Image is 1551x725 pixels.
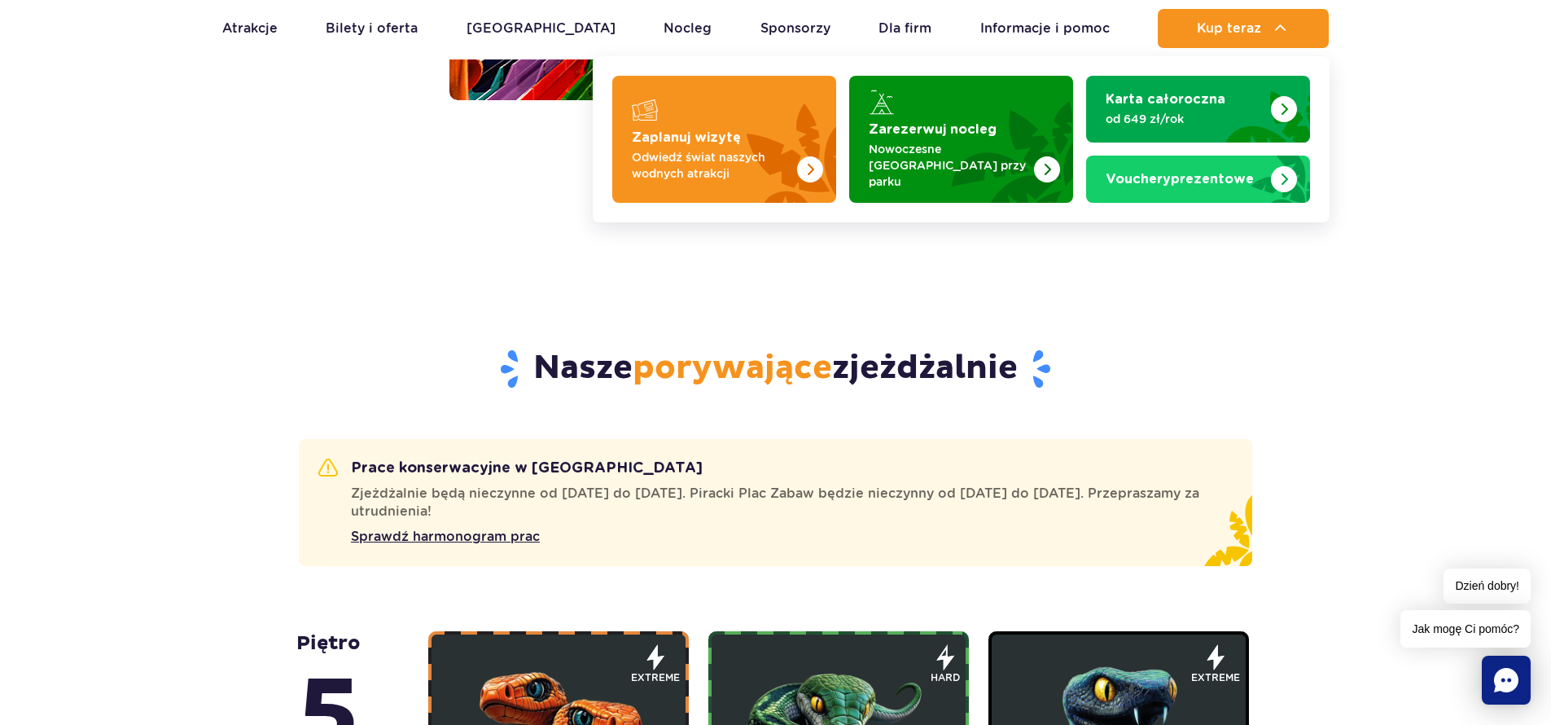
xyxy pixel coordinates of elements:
strong: Karta całoroczna [1106,93,1225,106]
a: Atrakcje [222,9,278,48]
span: hard [931,670,960,685]
a: [GEOGRAPHIC_DATA] [467,9,616,48]
span: extreme [631,670,680,685]
strong: Zarezerwuj nocleg [869,123,997,136]
div: Chat [1482,656,1531,705]
a: Sponsorzy [760,9,830,48]
a: Zaplanuj wizytę [612,76,836,203]
span: porywające [633,348,832,389]
span: Dzień dobry! [1444,569,1531,604]
a: Bilety i oferta [326,9,418,48]
a: Informacje i pomoc [980,9,1110,48]
h2: Prace konserwacyjne w [GEOGRAPHIC_DATA] [318,459,703,478]
h2: Nasze zjeżdżalnie [299,348,1252,390]
span: Sprawdź harmonogram prac [351,527,540,547]
p: Odwiedź świat naszych wodnych atrakcji [632,149,791,182]
strong: Zaplanuj wizytę [632,131,741,144]
span: Kup teraz [1197,21,1261,36]
span: Vouchery [1106,173,1171,186]
span: extreme [1191,670,1240,685]
p: Nowoczesne [GEOGRAPHIC_DATA] przy parku [869,141,1027,190]
a: Dla firm [878,9,931,48]
a: Karta całoroczna [1086,76,1310,143]
a: Vouchery prezentowe [1086,156,1310,203]
p: od 649 zł/rok [1106,111,1264,127]
strong: prezentowe [1106,173,1254,186]
span: Jak mogę Ci pomóc? [1400,610,1531,648]
a: Sprawdź harmonogram prac [351,527,1233,547]
a: Zarezerwuj nocleg [849,76,1073,203]
span: Zjeżdżalnie będą nieczynne od [DATE] do [DATE]. Piracki Plac Zabaw będzie nieczynny od [DATE] do ... [351,485,1213,521]
a: Nocleg [664,9,712,48]
button: Kup teraz [1158,9,1329,48]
